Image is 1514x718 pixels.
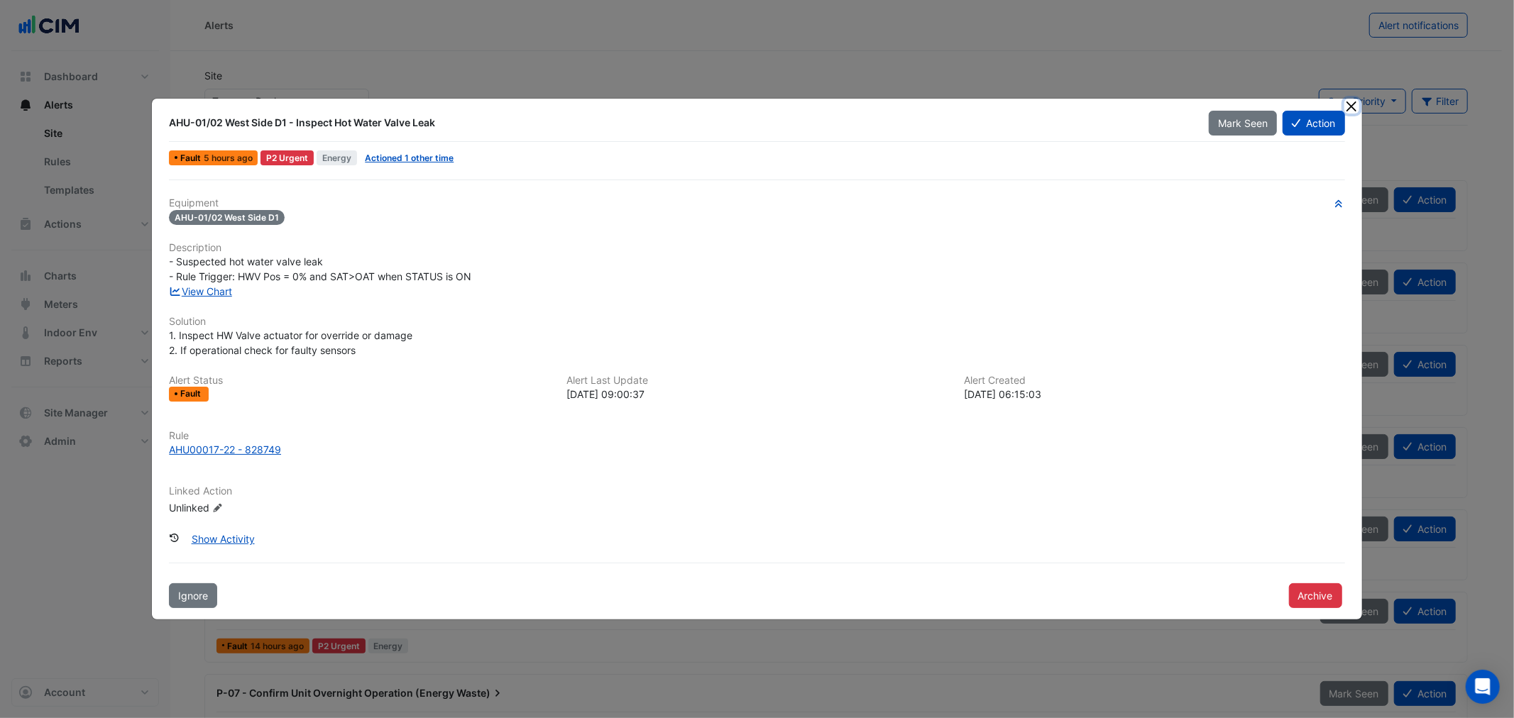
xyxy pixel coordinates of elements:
h6: Equipment [169,197,1344,209]
div: AHU-01/02 West Side D1 - Inspect Hot Water Valve Leak [169,116,1192,130]
fa-icon: Edit Linked Action [212,502,223,513]
div: AHU00017-22 - 828749 [169,442,281,457]
span: - Suspected hot water valve leak - Rule Trigger: HWV Pos = 0% and SAT>OAT when STATUS is ON [169,255,471,282]
button: Action [1283,111,1344,136]
span: AHU-01/02 West Side D1 [169,210,285,225]
div: Open Intercom Messenger [1466,670,1500,704]
a: AHU00017-22 - 828749 [169,442,1344,457]
div: P2 Urgent [260,150,314,165]
div: [DATE] 06:15:03 [965,387,1345,402]
a: View Chart [169,285,232,297]
span: Energy [317,150,357,165]
button: Mark Seen [1209,111,1277,136]
span: Fault [180,154,204,162]
h6: Alert Status [169,375,549,387]
h6: Rule [169,430,1344,442]
button: Ignore [169,583,217,608]
h6: Alert Last Update [566,375,947,387]
div: [DATE] 09:00:37 [566,387,947,402]
div: Unlinked [169,499,339,514]
h6: Solution [169,316,1344,328]
h6: Alert Created [965,375,1345,387]
button: Show Activity [182,526,264,551]
h6: Description [169,242,1344,254]
span: 1. Inspect HW Valve actuator for override or damage 2. If operational check for faulty sensors [169,329,412,356]
span: Mon 22-Sep-2025 09:00 IST [204,153,253,163]
span: Fault [180,390,204,398]
span: Mark Seen [1218,117,1268,129]
a: Actioned 1 other time [365,153,454,163]
span: Ignore [178,590,208,602]
h6: Linked Action [169,485,1344,497]
button: Close [1344,99,1359,114]
button: Archive [1289,583,1342,608]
